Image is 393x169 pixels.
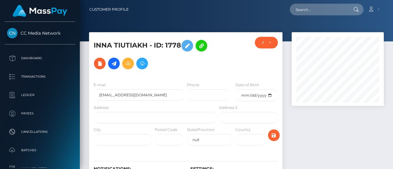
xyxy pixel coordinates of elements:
[187,82,199,88] label: Phone
[219,105,237,110] label: Address 2
[108,58,120,69] a: Initiate Payout
[7,72,73,81] p: Transactions
[7,127,73,136] p: Cancellations
[94,127,101,133] label: City
[155,127,177,133] label: Postal Code
[5,106,75,121] a: Payees
[89,3,129,16] a: Customer Profile
[235,82,259,88] label: Date of Birth
[13,5,67,17] img: MassPay Logo
[5,51,75,66] a: Dashboard
[94,105,109,110] label: Address
[5,87,75,103] a: Ledger
[7,54,73,63] p: Dashboard
[5,124,75,140] a: Cancellations
[187,127,214,133] label: State/Province
[7,109,73,118] p: Payees
[290,4,348,15] input: Search...
[235,127,251,133] label: Country
[7,146,73,155] p: Batches
[94,82,106,88] label: E-mail
[262,40,264,45] div: ACTIVE
[255,37,278,48] button: ACTIVE
[5,143,75,158] a: Batches
[7,28,18,38] img: CC Media Network
[5,30,75,36] span: CC Media Network
[94,37,213,72] h5: INNA TIUTIAKH - ID: 1778
[5,69,75,84] a: Transactions
[7,90,73,100] p: Ledger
